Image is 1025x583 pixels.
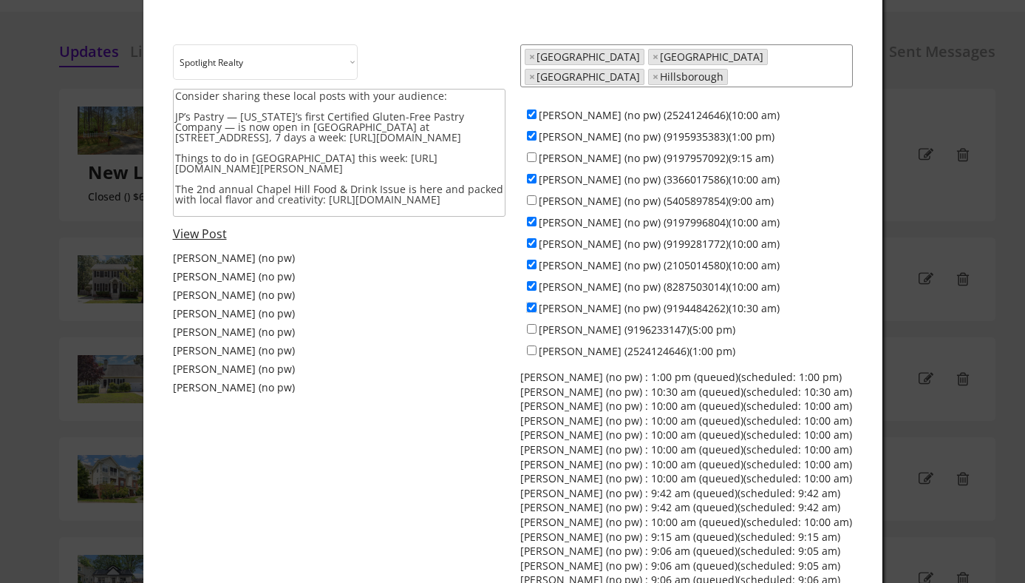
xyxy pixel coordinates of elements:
[653,52,658,62] span: ×
[520,457,852,472] div: [PERSON_NAME] (no pw) : 10:00 am (queued)(scheduled: 10:00 am)
[648,69,728,85] li: Hillsborough
[525,49,644,65] li: Raleigh
[529,52,535,62] span: ×
[539,344,735,358] label: [PERSON_NAME] (2524124646)(1:00 pm)
[539,280,780,294] label: [PERSON_NAME] (no pw) (8287503014)(10:00 am)
[520,385,852,400] div: [PERSON_NAME] (no pw) : 10:30 am (queued)(scheduled: 10:30 am)
[539,323,735,337] label: [PERSON_NAME] (9196233147)(5:00 pm)
[173,306,295,321] div: [PERSON_NAME] (no pw)
[173,226,227,242] a: View Post
[173,343,295,358] div: [PERSON_NAME] (no pw)
[539,129,774,144] label: [PERSON_NAME] (no pw) (9195935383)(1:00 pm)
[539,194,774,208] label: [PERSON_NAME] (no pw) (5405897854)(9:00 am)
[520,471,852,486] div: [PERSON_NAME] (no pw) : 10:00 am (queued)(scheduled: 10:00 am)
[520,515,852,530] div: [PERSON_NAME] (no pw) : 10:00 am (queued)(scheduled: 10:00 am)
[520,530,840,545] div: [PERSON_NAME] (no pw) : 9:15 am (queued)(scheduled: 9:15 am)
[648,49,768,65] li: Durham
[539,258,780,272] label: [PERSON_NAME] (no pw) (2105014580)(10:00 am)
[173,269,295,284] div: [PERSON_NAME] (no pw)
[173,251,295,266] div: [PERSON_NAME] (no pw)
[525,69,644,85] li: Chapel Hill
[520,428,852,442] div: [PERSON_NAME] (no pw) : 10:00 am (queued)(scheduled: 10:00 am)
[520,559,840,573] div: [PERSON_NAME] (no pw) : 9:06 am (queued)(scheduled: 9:05 am)
[539,301,780,315] label: [PERSON_NAME] (no pw) (9194484262)(10:30 am)
[520,442,852,457] div: [PERSON_NAME] (no pw) : 10:00 am (queued)(scheduled: 10:00 am)
[539,151,774,165] label: [PERSON_NAME] (no pw) (9197957092)(9:15 am)
[173,288,295,303] div: [PERSON_NAME] (no pw)
[520,544,840,559] div: [PERSON_NAME] (no pw) : 9:06 am (queued)(scheduled: 9:05 am)
[173,362,295,377] div: [PERSON_NAME] (no pw)
[173,325,295,340] div: [PERSON_NAME] (no pw)
[520,414,852,428] div: [PERSON_NAME] (no pw) : 10:00 am (queued)(scheduled: 10:00 am)
[520,500,840,515] div: [PERSON_NAME] (no pw) : 9:42 am (queued)(scheduled: 9:42 am)
[539,108,780,122] label: [PERSON_NAME] (no pw) (2524124646)(10:00 am)
[520,370,842,385] div: [PERSON_NAME] (no pw) : 1:00 pm (queued)(scheduled: 1:00 pm)
[173,380,295,395] div: [PERSON_NAME] (no pw)
[539,237,780,251] label: [PERSON_NAME] (no pw) (9199281772)(10:00 am)
[653,72,658,82] span: ×
[520,399,852,414] div: [PERSON_NAME] (no pw) : 10:00 am (queued)(scheduled: 10:00 am)
[529,72,535,82] span: ×
[520,486,840,501] div: [PERSON_NAME] (no pw) : 9:42 am (queued)(scheduled: 9:42 am)
[539,215,780,229] label: [PERSON_NAME] (no pw) (9197996804)(10:00 am)
[539,172,780,186] label: [PERSON_NAME] (no pw) (3366017586)(10:00 am)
